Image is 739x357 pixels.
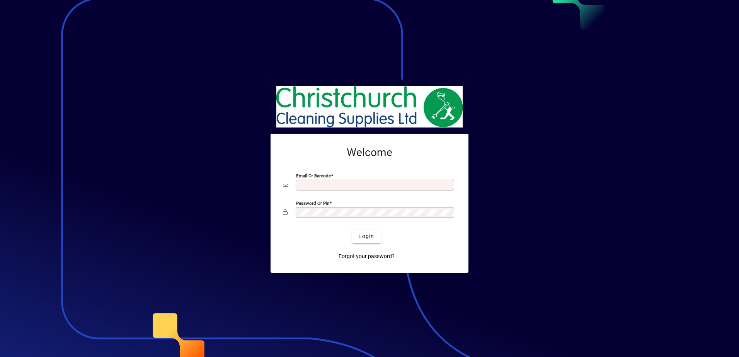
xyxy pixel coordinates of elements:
[339,252,395,260] span: Forgot your password?
[335,250,398,263] a: Forgot your password?
[296,173,331,178] mat-label: Email or Barcode
[352,229,380,243] button: Login
[296,200,329,206] mat-label: Password or Pin
[358,232,374,240] span: Login
[283,146,456,159] h2: Welcome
